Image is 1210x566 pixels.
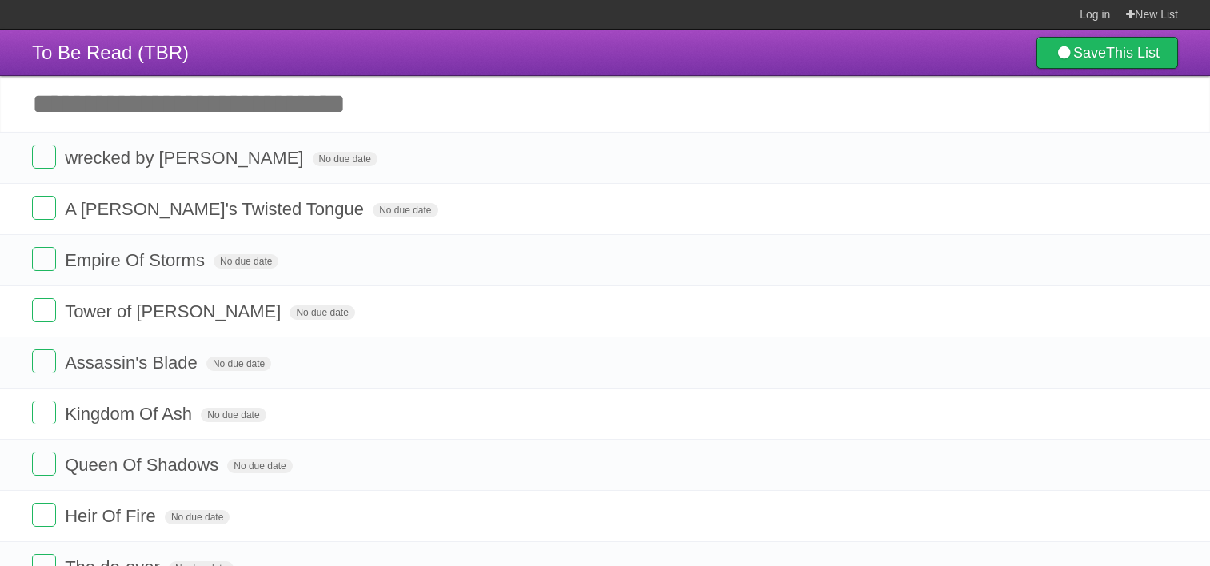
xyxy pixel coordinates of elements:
[32,247,56,271] label: Done
[1106,45,1160,61] b: This List
[65,506,160,526] span: Heir Of Fire
[313,152,377,166] span: No due date
[65,455,222,475] span: Queen Of Shadows
[32,196,56,220] label: Done
[32,401,56,424] label: Done
[206,357,271,371] span: No due date
[32,349,56,373] label: Done
[32,42,189,63] span: To Be Read (TBR)
[32,145,56,169] label: Done
[290,305,354,320] span: No due date
[65,148,307,168] span: wrecked by [PERSON_NAME]
[65,301,285,321] span: Tower of [PERSON_NAME]
[65,353,202,373] span: Assassin's Blade
[165,510,230,524] span: No due date
[65,404,196,424] span: Kingdom Of Ash
[32,503,56,527] label: Done
[373,203,437,217] span: No due date
[214,254,278,269] span: No due date
[201,408,266,422] span: No due date
[65,199,368,219] span: A [PERSON_NAME]'s Twisted Tongue
[65,250,209,270] span: Empire Of Storms
[32,298,56,322] label: Done
[32,452,56,476] label: Done
[227,459,292,473] span: No due date
[1036,37,1178,69] a: SaveThis List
